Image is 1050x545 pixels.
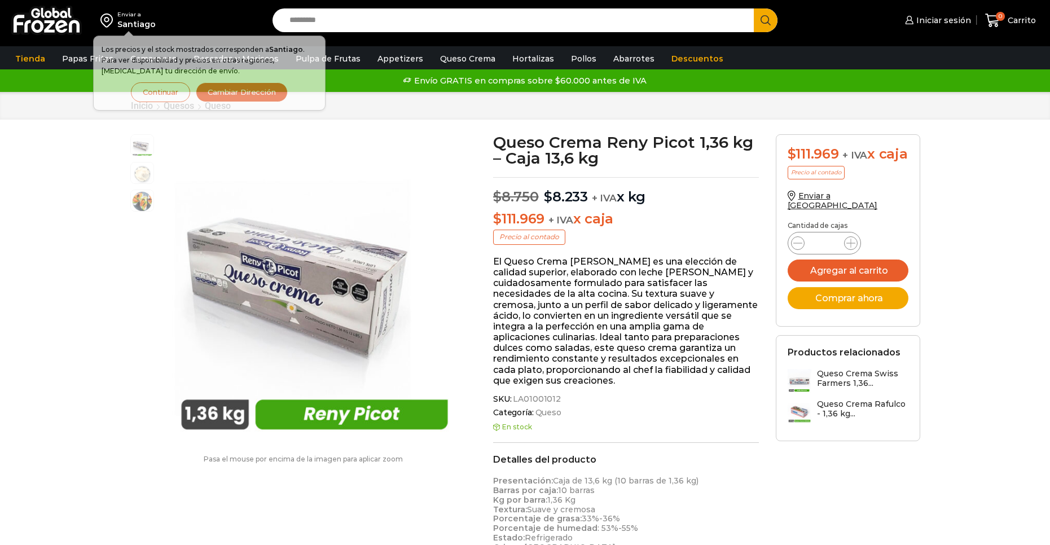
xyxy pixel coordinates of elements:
[788,146,796,162] span: $
[372,48,429,69] a: Appetizers
[131,190,153,213] span: salmon-ahumado-2
[160,134,469,444] img: reny-picot
[493,533,525,543] strong: Estado:
[902,9,971,32] a: Iniciar sesión
[493,210,502,227] span: $
[788,191,878,210] a: Enviar a [GEOGRAPHIC_DATA]
[160,134,469,444] div: 1 / 3
[493,504,527,515] strong: Textura:
[507,48,560,69] a: Hortalizas
[788,146,908,162] div: x caja
[565,48,602,69] a: Pollos
[1005,15,1036,26] span: Carrito
[102,44,317,77] p: Los precios y el stock mostrados corresponden a . Para ver disponibilidad y precios en otras regi...
[511,394,561,404] span: LA01001012
[814,235,835,251] input: Product quantity
[754,8,777,32] button: Search button
[493,211,759,227] p: x caja
[56,48,119,69] a: Papas Fritas
[434,48,501,69] a: Queso Crema
[493,513,582,524] strong: Porcentaje de grasa:
[493,408,759,417] span: Categoría:
[131,135,153,157] span: reny-picot
[290,48,366,69] a: Pulpa de Frutas
[788,347,900,358] h2: Productos relacionados
[493,394,759,404] span: SKU:
[788,287,908,309] button: Comprar ahora
[130,455,477,463] p: Pasa el mouse por encima de la imagen para aplicar zoom
[817,399,908,419] h3: Queso Crema Rafulco - 1,36 kg...
[666,48,729,69] a: Descuentos
[982,7,1039,34] a: 0 Carrito
[817,369,908,388] h3: Queso Crema Swiss Farmers 1,36...
[493,188,539,205] bdi: 8.750
[100,11,117,30] img: address-field-icon.svg
[493,523,598,533] strong: Porcentaje de humedad
[493,210,544,227] bdi: 111.969
[592,192,617,204] span: + IVA
[544,188,552,205] span: $
[131,162,153,185] span: queso crema 2
[788,369,908,393] a: Queso Crema Swiss Farmers 1,36...
[493,177,759,205] p: x kg
[269,45,303,54] strong: Santiago
[913,15,971,26] span: Iniciar sesión
[493,423,759,431] p: En stock
[493,230,565,244] p: Precio al contado
[788,399,908,424] a: Queso Crema Rafulco - 1,36 kg...
[788,146,839,162] bdi: 111.969
[10,48,51,69] a: Tienda
[493,495,547,505] strong: Kg por barra:
[788,260,908,282] button: Agregar al carrito
[196,82,288,102] button: Cambiar Dirección
[493,476,553,486] strong: Presentación:
[493,188,502,205] span: $
[117,11,156,19] div: Enviar a
[996,12,1005,21] span: 0
[608,48,660,69] a: Abarrotes
[493,454,759,465] h2: Detalles del producto
[548,214,573,226] span: + IVA
[842,150,867,161] span: + IVA
[117,19,156,30] div: Santiago
[534,408,561,417] a: Queso
[493,134,759,166] h1: Queso Crema Reny Picot 1,36 kg – Caja 13,6 kg
[493,256,759,386] p: El Queso Crema [PERSON_NAME] es una elección de calidad superior, elaborado con leche [PERSON_NAM...
[788,222,908,230] p: Cantidad de cajas
[131,82,190,102] button: Continuar
[544,188,588,205] bdi: 8.233
[788,166,845,179] p: Precio al contado
[493,485,558,495] strong: Barras por caja:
